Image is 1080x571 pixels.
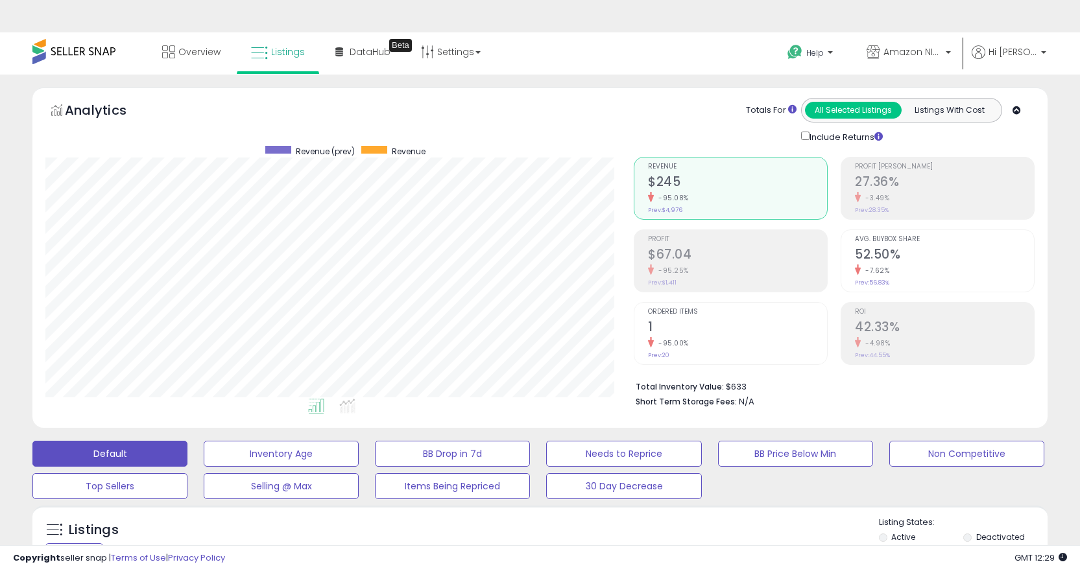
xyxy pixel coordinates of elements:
h5: Listings [69,521,119,539]
span: Hi [PERSON_NAME] [989,45,1037,58]
small: Prev: 28.35% [855,206,889,214]
button: Top Sellers [32,473,187,499]
span: N/A [739,395,754,408]
a: Help [777,34,846,75]
h5: Analytics [65,101,152,122]
h2: $245 [648,174,827,192]
button: Default [32,441,187,467]
button: Inventory Age [204,441,359,467]
label: Active [891,531,915,542]
small: -7.62% [861,266,889,275]
strong: Copyright [13,552,60,564]
i: Get Help [787,44,803,60]
button: Needs to Reprice [546,441,701,467]
h2: 52.50% [855,247,1034,264]
b: Short Term Storage Fees: [636,396,737,407]
a: Settings [411,32,490,71]
button: Non Competitive [889,441,1044,467]
span: Profit [648,236,827,243]
span: Profit [PERSON_NAME] [855,163,1034,170]
span: Ordered Items [648,309,827,316]
a: Amazon NINJA [857,32,961,75]
li: $633 [636,378,1025,393]
p: Listing States: [879,517,1048,529]
span: Revenue [648,163,827,170]
span: Listings [271,45,305,58]
a: Listings [241,32,315,71]
small: Prev: $1,411 [648,279,677,286]
button: All Selected Listings [805,102,902,119]
h2: $67.04 [648,247,827,264]
small: -3.49% [861,193,889,203]
small: Prev: 20 [648,351,669,359]
span: Amazon NINJA [883,45,942,58]
span: Overview [178,45,221,58]
a: Terms of Use [111,552,166,564]
button: BB Drop in 7d [375,441,530,467]
div: Totals For [746,104,797,117]
small: -95.25% [654,266,689,275]
small: Prev: 56.83% [855,279,889,286]
div: Tooltip anchor [389,39,412,52]
a: Privacy Policy [168,552,225,564]
button: Items Being Repriced [375,473,530,499]
a: Overview [152,32,230,71]
span: Avg. Buybox Share [855,236,1034,243]
h2: 27.36% [855,174,1034,192]
small: Prev: $4,976 [648,206,682,214]
small: Prev: 44.55% [855,351,890,359]
label: Deactivated [976,531,1025,542]
h2: 42.33% [855,320,1034,337]
b: Total Inventory Value: [636,381,724,392]
span: ROI [855,309,1034,316]
div: seller snap | | [13,552,225,565]
div: Clear All Filters [45,543,103,555]
span: DataHub [350,45,390,58]
button: BB Price Below Min [718,441,873,467]
button: 30 Day Decrease [546,473,701,499]
a: DataHub [326,32,400,71]
span: Help [806,47,824,58]
small: -4.98% [861,338,890,348]
a: Hi [PERSON_NAME] [972,45,1046,75]
span: Revenue (prev) [296,146,355,157]
span: Revenue [392,146,426,157]
span: 2025-09-9 12:29 GMT [1014,552,1067,564]
small: -95.00% [654,338,689,348]
button: Selling @ Max [204,473,359,499]
div: Include Returns [791,129,898,144]
button: Listings With Cost [901,102,998,119]
h2: 1 [648,320,827,337]
small: -95.08% [654,193,689,203]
